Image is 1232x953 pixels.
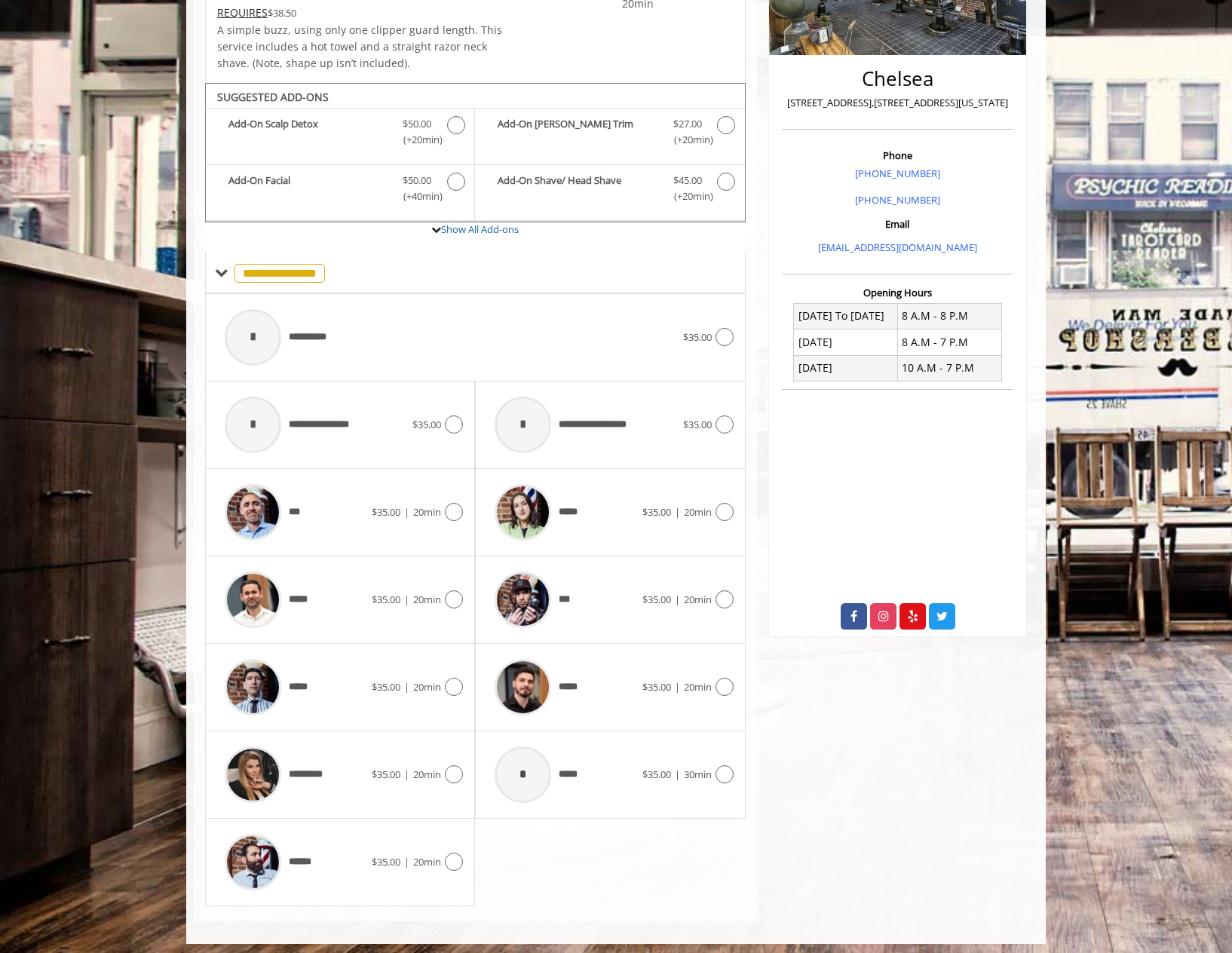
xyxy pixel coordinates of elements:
a: [PHONE_NUMBER] [855,167,940,180]
td: 8 A.M - 8 P.M [897,303,1001,329]
span: $50.00 [403,173,431,188]
h3: Email [786,219,1010,229]
a: [PHONE_NUMBER] [855,193,940,207]
span: 20min [413,855,441,869]
span: 30min [684,768,712,781]
span: 20min [413,768,441,781]
span: $35.00 [372,680,400,694]
span: | [404,680,409,694]
b: SUGGESTED ADD-ONS [217,90,329,104]
a: [EMAIL_ADDRESS][DOMAIN_NAME] [818,241,977,254]
span: | [675,505,680,519]
label: Add-On Beard Trim [483,116,737,152]
span: 20min [684,593,712,606]
span: $35.00 [683,330,712,344]
h3: Phone [786,150,1010,161]
label: Add-On Shave/ Head Shave [483,173,737,208]
span: | [404,505,409,519]
label: Add-On Facial [213,173,467,208]
td: 8 A.M - 7 P.M [897,329,1001,355]
b: Add-On [PERSON_NAME] Trim [498,116,657,148]
span: | [675,593,680,606]
span: $35.00 [642,593,671,606]
span: 20min [413,680,441,694]
b: Add-On Shave/ Head Shave [498,173,657,204]
h3: Opening Hours [782,287,1013,298]
span: | [675,768,680,781]
td: [DATE] To [DATE] [794,303,898,329]
span: This service needs some Advance to be paid before we block your appointment [217,5,268,20]
b: Add-On Facial [228,173,388,204]
span: $45.00 [673,173,702,188]
span: (+40min ) [395,188,440,204]
label: Add-On Scalp Detox [213,116,467,152]
b: Add-On Scalp Detox [228,116,388,148]
span: | [404,593,409,606]
p: A simple buzz, using only one clipper guard length. This service includes a hot towel and a strai... [217,22,520,72]
p: [STREET_ADDRESS],[STREET_ADDRESS][US_STATE] [786,95,1010,111]
h2: Chelsea [786,68,1010,90]
span: $35.00 [372,855,400,869]
div: Buzz Cut/Senior Cut Add-onS [205,83,746,223]
span: 20min [684,505,712,519]
td: 10 A.M - 7 P.M [897,355,1001,381]
span: $35.00 [642,505,671,519]
span: $35.00 [642,680,671,694]
span: $35.00 [372,505,400,519]
span: | [404,855,409,869]
span: $35.00 [683,418,712,431]
span: $35.00 [372,768,400,781]
a: Show All Add-ons [441,222,519,236]
span: 20min [684,680,712,694]
span: | [404,768,409,781]
span: $35.00 [412,418,441,431]
span: 20min [413,505,441,519]
span: (+20min ) [665,188,709,204]
td: [DATE] [794,329,898,355]
span: $50.00 [403,116,431,132]
div: $38.50 [217,5,520,21]
td: [DATE] [794,355,898,381]
span: (+20min ) [665,132,709,148]
span: $35.00 [642,768,671,781]
span: $35.00 [372,593,400,606]
span: 20min [413,593,441,606]
span: $27.00 [673,116,702,132]
span: | [675,680,680,694]
span: (+20min ) [395,132,440,148]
